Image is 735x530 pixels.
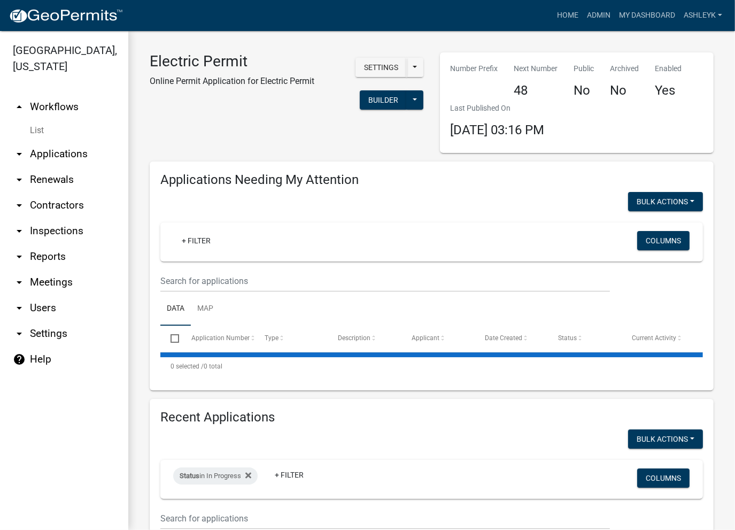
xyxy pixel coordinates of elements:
i: help [13,353,26,366]
div: in In Progress [173,467,258,485]
input: Search for applications [160,270,610,292]
a: Map [191,292,220,326]
p: Archived [610,63,639,74]
datatable-header-cell: Date Created [475,326,548,351]
datatable-header-cell: Applicant [401,326,475,351]
datatable-header-cell: Type [254,326,328,351]
button: Bulk Actions [628,429,703,449]
h4: 48 [514,83,558,98]
span: Type [265,334,278,342]
i: arrow_drop_down [13,199,26,212]
div: 0 total [160,353,703,380]
h3: Electric Permit [150,52,314,71]
h4: No [610,83,639,98]
span: Description [338,334,370,342]
h4: Applications Needing My Attention [160,172,703,188]
i: arrow_drop_down [13,225,26,237]
i: arrow_drop_down [13,302,26,314]
span: Status [180,472,199,480]
a: + Filter [266,465,312,485]
h4: Yes [655,83,682,98]
datatable-header-cell: Current Activity [622,326,695,351]
a: Home [553,5,583,26]
a: Admin [583,5,615,26]
a: AshleyK [679,5,726,26]
span: Date Created [485,334,522,342]
span: Application Number [191,334,250,342]
button: Bulk Actions [628,192,703,211]
button: Settings [355,58,407,77]
p: Online Permit Application for Electric Permit [150,75,314,88]
a: My Dashboard [615,5,679,26]
p: Enabled [655,63,682,74]
datatable-header-cell: Status [548,326,621,351]
span: Current Activity [632,334,676,342]
h4: Recent Applications [160,410,703,425]
datatable-header-cell: Select [160,326,181,351]
i: arrow_drop_down [13,148,26,160]
span: [DATE] 03:16 PM [451,122,545,137]
a: Data [160,292,191,326]
datatable-header-cell: Description [328,326,401,351]
button: Builder [360,90,407,110]
p: Last Published On [451,103,545,114]
p: Next Number [514,63,558,74]
i: arrow_drop_up [13,101,26,113]
datatable-header-cell: Application Number [181,326,254,351]
button: Columns [637,231,690,250]
span: Status [558,334,577,342]
p: Public [574,63,594,74]
i: arrow_drop_down [13,173,26,186]
h4: No [574,83,594,98]
i: arrow_drop_down [13,276,26,289]
i: arrow_drop_down [13,327,26,340]
p: Number Prefix [451,63,498,74]
a: + Filter [173,231,219,250]
i: arrow_drop_down [13,250,26,263]
span: Applicant [412,334,439,342]
input: Search for applications [160,508,610,529]
button: Columns [637,468,690,488]
span: 0 selected / [171,363,204,370]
